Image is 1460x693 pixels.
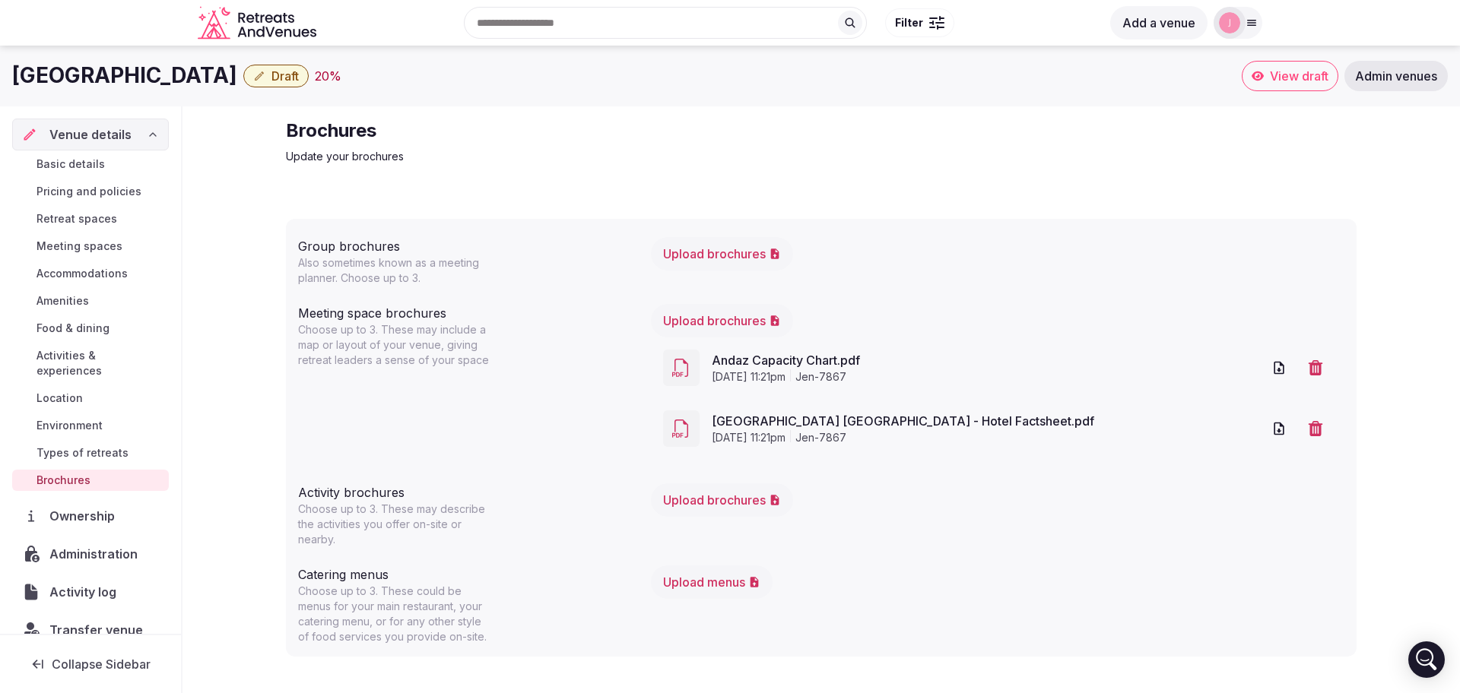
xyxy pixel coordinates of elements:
a: Activity log [12,576,169,608]
p: Choose up to 3. These may describe the activities you offer on-site or nearby. [298,502,493,547]
span: Filter [895,15,923,30]
span: Activities & experiences [36,348,163,378]
svg: Retreats and Venues company logo [198,6,319,40]
span: Amenities [36,293,89,309]
span: Collapse Sidebar [52,657,151,672]
span: Draft [271,68,299,84]
button: Upload menus [651,565,773,599]
button: Transfer venue [12,614,169,646]
div: 20 % [315,67,341,85]
a: Ownership [12,500,169,532]
a: Pricing and policies [12,181,169,202]
span: Venue details [49,125,132,144]
img: jen-7867 [1219,12,1240,33]
span: Admin venues [1355,68,1437,84]
span: Retreat spaces [36,211,117,226]
a: View draft [1242,61,1338,91]
p: Choose up to 3. These may include a map or layout of your venue, giving retreat leaders a sense o... [298,322,493,368]
p: Also sometimes known as a meeting planner. Choose up to 3. [298,255,493,286]
a: Basic details [12,153,169,175]
span: Administration [49,545,144,563]
button: Collapse Sidebar [12,647,169,681]
span: Food & dining [36,321,109,336]
p: Update your brochures [286,149,797,164]
a: Retreat spaces [12,208,169,229]
button: Upload brochures [651,304,793,337]
a: Types of retreats [12,442,169,464]
span: Pricing and policies [36,184,141,199]
a: Accommodations [12,263,169,284]
button: Add a venue [1110,6,1208,40]
div: Meeting space brochures [298,298,639,322]
a: Administration [12,538,169,570]
button: Upload brochures [651,237,793,271]
a: Andaz Capacity Chart.pdf [712,351,1262,369]
span: Meeting spaces [36,239,122,254]
span: Accommodations [36,266,128,281]
span: Basic details [36,157,105,172]
div: Activity brochures [298,477,639,502]
a: Food & dining [12,318,169,339]
span: [DATE] 11:21pm [712,430,786,445]
button: Draft [243,65,309,87]
span: Ownership [49,507,121,525]
span: Location [36,391,83,406]
a: Brochures [12,470,169,491]
a: Meeting spaces [12,236,169,257]
button: 20% [315,67,341,85]
div: Group brochures [298,231,639,255]
h2: Brochures [286,119,797,143]
a: Add a venue [1110,15,1208,30]
p: Choose up to 3. These could be menus for your main restaurant, your catering menu, or for any oth... [298,584,493,644]
a: [GEOGRAPHIC_DATA] [GEOGRAPHIC_DATA] - Hotel Factsheet.pdf [712,412,1262,430]
span: Environment [36,418,103,433]
div: Open Intercom Messenger [1408,641,1445,678]
span: jen-7867 [795,369,846,384]
button: Filter [885,8,954,37]
a: Admin venues [1344,61,1448,91]
a: Environment [12,415,169,436]
span: Brochures [36,473,90,488]
button: Upload brochures [651,483,793,517]
a: Visit the homepage [198,6,319,40]
a: Amenities [12,290,169,312]
div: Catering menus [298,559,639,584]
span: View draft [1270,68,1328,84]
h1: [GEOGRAPHIC_DATA] [12,61,237,90]
a: Activities & experiences [12,345,169,381]
span: jen-7867 [795,430,846,445]
span: Types of retreats [36,445,129,460]
span: Transfer venue [49,621,143,639]
span: Activity log [49,583,122,601]
span: [DATE] 11:21pm [712,369,786,384]
a: Location [12,388,169,409]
